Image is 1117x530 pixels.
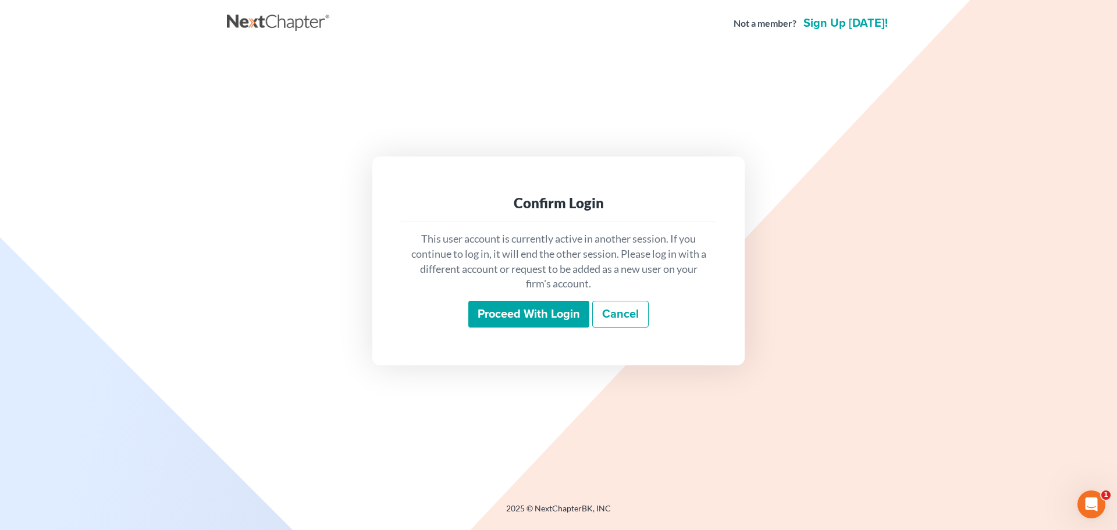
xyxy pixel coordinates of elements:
[592,301,649,328] a: Cancel
[410,232,707,291] p: This user account is currently active in another session. If you continue to log in, it will end ...
[227,503,890,524] div: 2025 © NextChapterBK, INC
[734,17,796,30] strong: Not a member?
[1101,490,1111,500] span: 1
[468,301,589,328] input: Proceed with login
[1077,490,1105,518] iframe: Intercom live chat
[410,194,707,212] div: Confirm Login
[801,17,890,29] a: Sign up [DATE]!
